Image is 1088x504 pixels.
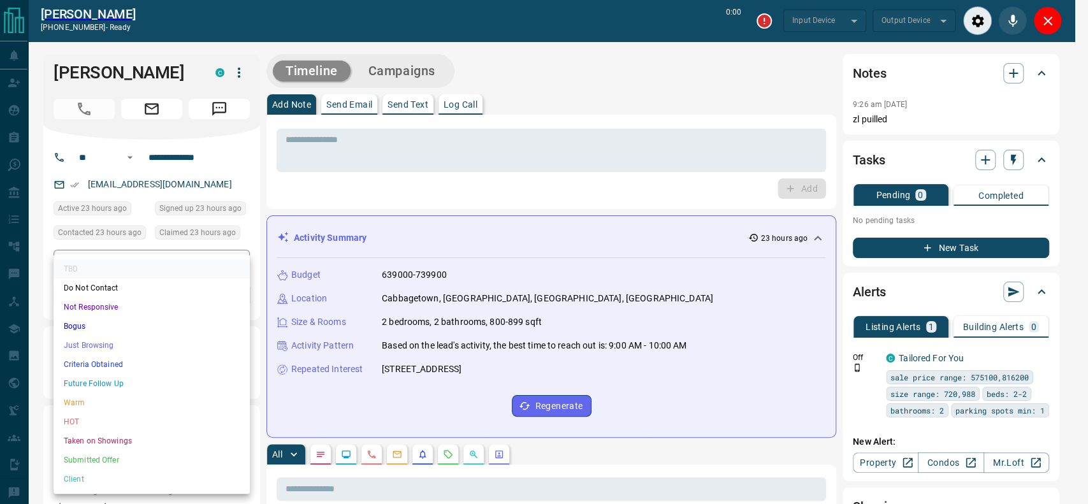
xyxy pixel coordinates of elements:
li: Criteria Obtained [54,355,250,374]
li: Warm [54,393,250,412]
li: Client [54,470,250,489]
li: Future Follow Up [54,374,250,393]
li: Just Browsing [54,336,250,355]
li: HOT [54,412,250,431]
li: Taken on Showings [54,431,250,450]
li: Do Not Contact [54,278,250,298]
li: Not Responsive [54,298,250,317]
li: Bogus [54,317,250,336]
li: Submitted Offer [54,450,250,470]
